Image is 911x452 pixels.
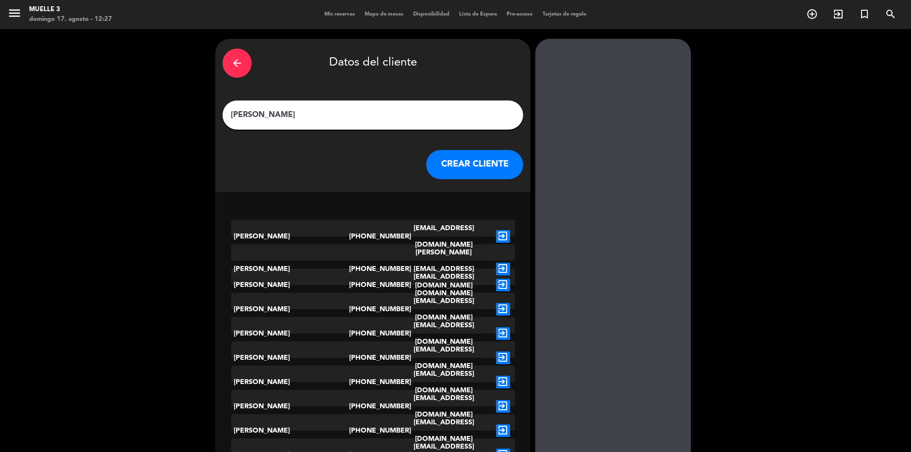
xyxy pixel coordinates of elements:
div: [PHONE_NUMBER] [349,366,397,399]
i: search [885,8,896,20]
div: [PERSON_NAME] [231,414,350,447]
span: Pre-acceso [502,12,538,17]
span: Lista de Espera [454,12,502,17]
div: [PERSON_NAME] [231,244,350,294]
div: [PERSON_NAME] [231,366,350,399]
div: [EMAIL_ADDRESS][DOMAIN_NAME] [397,293,491,326]
div: [EMAIL_ADDRESS][DOMAIN_NAME] [397,220,491,253]
div: Muelle 3 [29,5,112,15]
div: [PERSON_NAME] [231,317,350,350]
div: [PHONE_NUMBER] [349,220,397,253]
div: [PERSON_NAME] [231,293,350,326]
i: turned_in_not [859,8,870,20]
span: Tarjetas de regalo [538,12,591,17]
div: [PERSON_NAME] [231,220,350,253]
div: [EMAIL_ADDRESS][DOMAIN_NAME] [397,341,491,374]
div: [PERSON_NAME] [231,341,350,374]
button: menu [7,6,22,24]
button: CREAR CLIENTE [426,150,523,179]
div: [EMAIL_ADDRESS][DOMAIN_NAME] [397,390,491,423]
i: arrow_back [231,57,243,69]
span: Disponibilidad [408,12,454,17]
i: exit_to_app [496,263,510,275]
i: exit_to_app [496,327,510,340]
i: exit_to_app [496,303,510,316]
i: exit_to_app [496,400,510,413]
i: exit_to_app [832,8,844,20]
i: exit_to_app [496,424,510,437]
div: [PHONE_NUMBER] [349,341,397,374]
div: [PHONE_NUMBER] [349,317,397,350]
i: menu [7,6,22,20]
span: Mis reservas [320,12,360,17]
i: add_circle_outline [806,8,818,20]
div: Datos del cliente [223,46,523,80]
div: [EMAIL_ADDRESS][DOMAIN_NAME] [397,317,491,350]
i: exit_to_app [496,376,510,388]
input: Escriba nombre, correo electrónico o número de teléfono... [230,108,516,122]
div: [PERSON_NAME][EMAIL_ADDRESS][DOMAIN_NAME] [397,244,491,294]
span: Mapa de mesas [360,12,408,17]
div: [PHONE_NUMBER] [349,244,397,294]
div: [PHONE_NUMBER] [349,293,397,326]
div: [PHONE_NUMBER] [349,390,397,423]
div: [PERSON_NAME] [231,390,350,423]
div: domingo 17. agosto - 12:27 [29,15,112,24]
div: [PHONE_NUMBER] [349,268,397,301]
div: [PHONE_NUMBER] [349,414,397,447]
i: exit_to_app [496,352,510,364]
i: exit_to_app [496,279,510,291]
div: [EMAIL_ADDRESS][DOMAIN_NAME] [397,366,491,399]
div: [EMAIL_ADDRESS][DOMAIN_NAME] [397,268,491,301]
div: [PERSON_NAME] [231,268,350,301]
i: exit_to_app [496,230,510,243]
div: [EMAIL_ADDRESS][DOMAIN_NAME] [397,414,491,447]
